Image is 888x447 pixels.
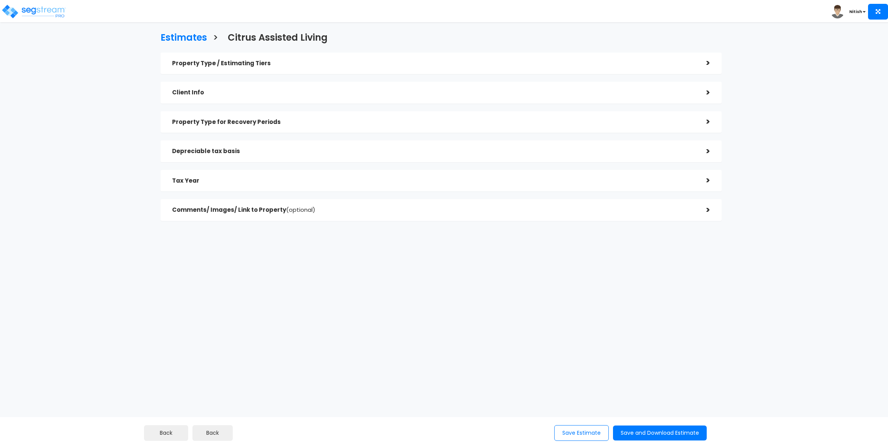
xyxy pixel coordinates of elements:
[695,204,710,216] div: >
[172,178,695,184] h5: Tax Year
[155,25,207,48] a: Estimates
[1,4,66,19] img: logo_pro_r.png
[172,89,695,96] h5: Client Info
[695,145,710,157] div: >
[695,57,710,69] div: >
[172,207,695,213] h5: Comments/ Images/ Link to Property
[554,425,609,441] button: Save Estimate
[222,25,328,48] a: Citrus Assisted Living
[849,9,862,15] b: Nitish
[172,148,695,155] h5: Depreciable tax basis
[172,119,695,125] h5: Property Type for Recovery Periods
[695,116,710,128] div: >
[161,33,207,45] h3: Estimates
[695,175,710,186] div: >
[695,87,710,99] div: >
[831,5,844,18] img: avatar.png
[172,60,695,67] h5: Property Type / Estimating Tiers
[213,33,218,45] h3: >
[228,33,328,45] h3: Citrus Assisted Living
[286,206,315,214] span: (optional)
[144,425,188,441] a: Back
[192,425,233,441] a: Back
[613,426,707,440] button: Save and Download Estimate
